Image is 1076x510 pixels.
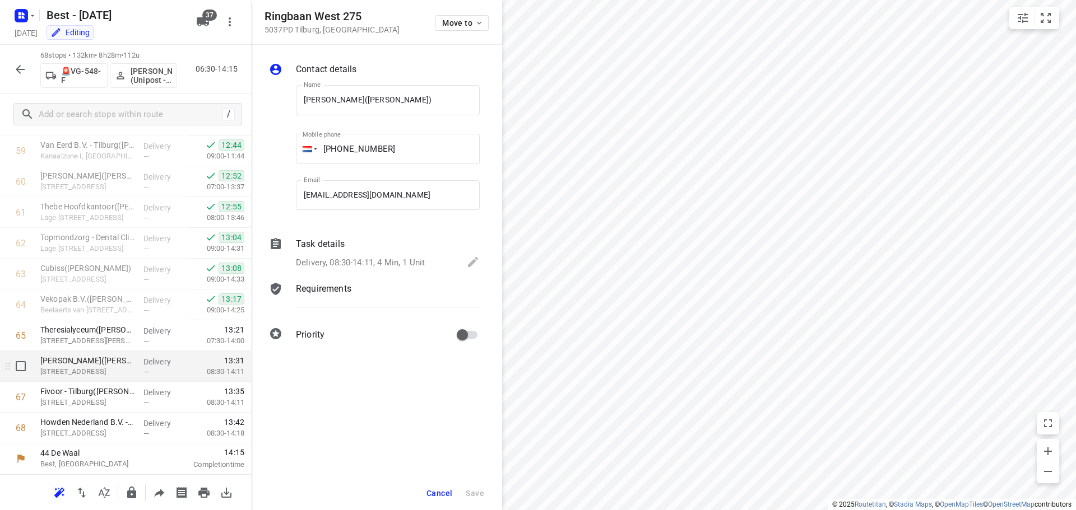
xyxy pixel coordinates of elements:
button: [PERSON_NAME] (Unipost - Best - ZZP) [110,63,177,88]
div: Netherlands: + 31 [296,134,317,164]
span: — [143,337,149,345]
p: Delivery [143,418,185,429]
button: Fit zoom [1035,7,1057,29]
label: Mobile phone [303,132,341,138]
span: 12:55 [219,201,244,212]
span: 12:44 [219,139,244,151]
p: BAM Wonen - Dillenburglaan(Joyce de la Rie) [40,170,134,181]
li: © 2025 , © , © © contributors [832,500,1072,508]
p: Ringbaan West 240, Tilburg [40,428,134,439]
p: 68 stops • 132km • 8h28m [40,50,177,61]
span: Share route [148,486,170,497]
span: 13:21 [224,324,244,335]
p: 07:00-13:37 [189,181,244,193]
svg: Edit [466,255,480,269]
span: Reoptimize route [48,486,71,497]
div: 59 [16,146,26,156]
svg: Done [205,139,216,151]
p: 🚨VG-548-F [61,67,103,85]
div: 62 [16,238,26,249]
span: 13:08 [219,263,244,274]
p: 5037PD Tilburg , [GEOGRAPHIC_DATA] [265,25,400,34]
p: 44 De Waal [40,447,157,458]
p: Delivery [143,171,185,183]
svg: Done [205,263,216,274]
p: 09:00-14:33 [189,274,244,285]
div: Task detailsDelivery, 08:30-14:11, 4 Min, 1 Unit [269,237,480,271]
p: Task details [296,237,345,251]
p: Delivery [143,264,185,275]
p: 08:30-14:18 [189,428,244,439]
p: Hamza Alzeadi (Unipost - Best - ZZP) [131,67,172,85]
div: 67 [16,392,26,403]
span: 13:04 [219,232,244,243]
div: 68 [16,423,26,433]
p: Delivery, 08:30-14:11, 4 Min, 1 Unit [296,256,425,269]
a: OpenMapTiles [940,500,983,508]
span: 13:17 [219,293,244,305]
p: 09:00-11:44 [189,151,244,162]
p: Van Eerd B.V. - Tilburg(Noor Claeren) [40,139,134,151]
button: 🚨VG-548-F [40,63,108,88]
p: [PERSON_NAME]([PERSON_NAME]) [40,355,134,366]
span: 14:15 [170,447,244,458]
span: Reverse route [71,486,93,497]
button: Lock route [120,481,143,504]
a: Routetitan [855,500,886,508]
button: Map settings [1012,7,1034,29]
span: 13:42 [224,417,244,428]
p: 08:30-14:11 [189,397,244,408]
h5: Project date [10,26,42,39]
input: Add or search stops within route [39,106,222,123]
span: 12:52 [219,170,244,181]
p: Dillenburglaan 50, Tilburg [40,181,134,193]
div: Editing [50,27,90,38]
div: small contained button group [1009,7,1059,29]
p: Lage Witsiebaan 78, Tilburg [40,243,134,254]
div: Contact details [269,63,480,78]
div: 65 [16,330,26,341]
p: 09:00-14:31 [189,243,244,254]
div: 63 [16,269,26,279]
p: Vekopak B.V.(Niels Nooijen) [40,293,134,305]
p: 09:00-14:25 [189,305,244,316]
p: Kanaalzone I, [GEOGRAPHIC_DATA] [40,151,134,162]
span: Move to [442,18,484,27]
div: 60 [16,176,26,187]
h5: Ringbaan West 275 [265,10,400,23]
p: Ringbaan West 275, Tilburg [40,366,134,377]
p: Topmondzorg - Dental Clinics Tilburg Amazone(Kim van Dusseldorp) [40,232,134,243]
p: Completion time [170,459,244,470]
p: Best, [GEOGRAPHIC_DATA] [40,458,157,470]
span: Cancel [426,489,452,498]
span: Select [10,355,32,377]
span: 13:31 [224,355,244,366]
p: 08:00-13:46 [189,212,244,223]
span: 37 [202,10,217,21]
span: — [143,306,149,315]
p: [STREET_ADDRESS] [40,274,134,285]
span: 13:35 [224,386,244,397]
p: Delivery [143,387,185,398]
p: Theresialyceum(Mark Vugts ) [40,324,134,335]
p: Delivery [143,141,185,152]
p: Lage Witsiebaan 2-A, Tilburg [40,212,134,223]
span: — [143,245,149,253]
span: — [143,183,149,191]
span: — [143,429,149,438]
p: Delivery [143,233,185,244]
p: Contact details [296,63,356,76]
p: Delivery [143,202,185,213]
button: Cancel [422,483,457,503]
a: Stadia Maps [894,500,932,508]
p: Delivery [143,294,185,306]
div: 61 [16,207,26,218]
svg: Done [205,201,216,212]
span: Print route [193,486,215,497]
button: Move to [435,15,489,31]
p: 06:30-14:15 [196,63,242,75]
span: Print shipping labels [170,486,193,497]
span: 112u [123,51,140,59]
p: 08:30-14:11 [189,366,244,377]
span: — [143,275,149,284]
